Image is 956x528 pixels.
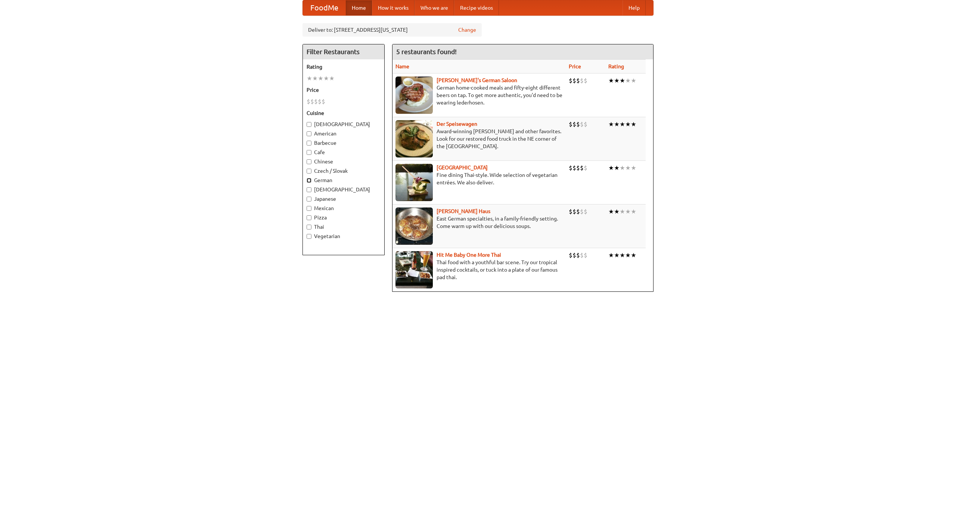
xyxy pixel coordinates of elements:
a: Who we are [415,0,454,15]
li: $ [572,251,576,259]
li: ★ [307,74,312,82]
label: Japanese [307,195,381,203]
li: ★ [620,207,625,216]
li: ★ [323,74,329,82]
li: ★ [625,251,631,259]
label: American [307,130,381,137]
li: $ [584,251,587,259]
input: Czech / Slovak [307,169,311,174]
ng-pluralize: 5 restaurants found! [396,48,457,55]
input: Pizza [307,215,311,220]
h5: Rating [307,63,381,71]
li: $ [576,164,580,172]
label: Czech / Slovak [307,167,381,175]
label: Barbecue [307,139,381,147]
li: ★ [625,120,631,128]
input: Thai [307,225,311,229]
input: [DEMOGRAPHIC_DATA] [307,122,311,127]
img: esthers.jpg [395,76,433,114]
label: Pizza [307,214,381,221]
label: Cafe [307,149,381,156]
li: $ [572,120,576,128]
input: American [307,131,311,136]
b: [PERSON_NAME]'s German Saloon [437,77,517,83]
li: $ [580,207,584,216]
li: ★ [631,164,636,172]
li: $ [584,76,587,85]
img: speisewagen.jpg [395,120,433,157]
a: Hit Me Baby One More Thai [437,252,501,258]
li: ★ [312,74,318,82]
li: $ [572,76,576,85]
input: [DEMOGRAPHIC_DATA] [307,187,311,192]
label: Chinese [307,158,381,165]
li: ★ [631,76,636,85]
li: ★ [625,207,631,216]
a: [PERSON_NAME] Haus [437,208,490,214]
li: $ [314,97,318,106]
li: $ [569,120,572,128]
li: ★ [614,164,620,172]
h5: Cuisine [307,109,381,117]
li: $ [580,76,584,85]
li: $ [572,164,576,172]
a: [GEOGRAPHIC_DATA] [437,165,488,171]
img: kohlhaus.jpg [395,207,433,245]
li: ★ [620,251,625,259]
li: ★ [608,251,614,259]
li: $ [569,251,572,259]
li: ★ [614,76,620,85]
li: $ [580,251,584,259]
li: $ [310,97,314,106]
p: Fine dining Thai-style. Wide selection of vegetarian entrées. We also deliver. [395,171,563,186]
a: Home [346,0,372,15]
li: $ [576,207,580,216]
p: East German specialties, in a family-friendly setting. Come warm up with our delicious soups. [395,215,563,230]
li: $ [569,207,572,216]
li: ★ [620,120,625,128]
li: ★ [608,164,614,172]
li: ★ [608,76,614,85]
li: ★ [625,164,631,172]
img: babythai.jpg [395,251,433,288]
li: $ [569,164,572,172]
li: $ [569,76,572,85]
p: Thai food with a youthful bar scene. Try our tropical inspired cocktails, or tuck into a plate of... [395,259,563,281]
li: ★ [620,164,625,172]
a: Rating [608,63,624,69]
input: Chinese [307,159,311,164]
li: $ [576,251,580,259]
li: ★ [614,251,620,259]
a: Change [458,26,476,34]
li: ★ [631,251,636,259]
input: Mexican [307,206,311,211]
input: Vegetarian [307,234,311,239]
h5: Price [307,86,381,94]
a: Der Speisewagen [437,121,477,127]
input: Cafe [307,150,311,155]
li: $ [584,164,587,172]
input: German [307,178,311,183]
label: Mexican [307,204,381,212]
li: ★ [631,120,636,128]
li: $ [576,76,580,85]
p: Award-winning [PERSON_NAME] and other favorites. Look for our restored food truck in the NE corne... [395,128,563,150]
li: $ [322,97,325,106]
li: ★ [318,74,323,82]
li: $ [572,207,576,216]
label: Thai [307,223,381,231]
li: ★ [631,207,636,216]
li: $ [584,120,587,128]
div: Deliver to: [STREET_ADDRESS][US_STATE] [302,23,482,37]
li: ★ [608,207,614,216]
a: FoodMe [303,0,346,15]
label: Vegetarian [307,232,381,240]
label: [DEMOGRAPHIC_DATA] [307,186,381,193]
li: ★ [614,207,620,216]
img: satay.jpg [395,164,433,201]
li: ★ [620,76,625,85]
li: $ [580,120,584,128]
